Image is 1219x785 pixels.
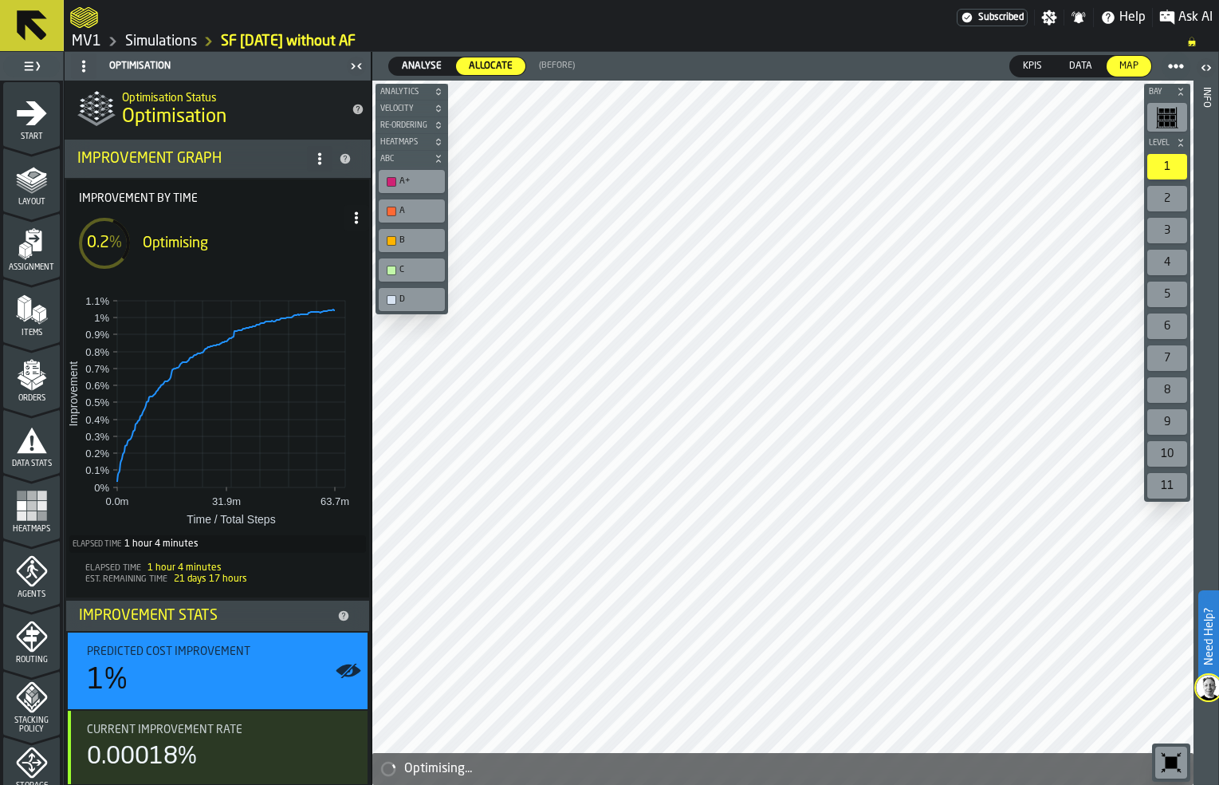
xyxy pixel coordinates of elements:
[87,743,197,771] div: 0.00018%
[978,12,1024,23] span: Subscribed
[1201,84,1212,781] div: Info
[1144,135,1190,151] button: button-
[1147,345,1187,371] div: 7
[957,9,1028,26] a: link-to-/wh/i/3ccf57d1-1e0c-4a81-a3bb-c2011c5f0d50/settings/billing
[1178,8,1213,27] span: Ask AI
[3,525,60,534] span: Heatmaps
[212,495,241,507] text: 31.9m
[376,255,448,285] div: button-toolbar-undefined
[67,361,80,427] text: Improvement
[1035,10,1064,26] label: button-toggle-Settings
[382,173,442,190] div: A+
[70,32,1213,51] nav: Breadcrumb
[3,394,60,403] span: Orders
[1107,56,1151,77] div: thumb
[187,513,275,526] text: Time / Total Steps
[389,57,454,75] div: thumb
[382,203,442,219] div: A
[70,3,98,32] a: logo-header
[1144,470,1190,502] div: button-toolbar-undefined
[1119,8,1146,27] span: Help
[143,235,331,252] div: Optimising
[1195,55,1217,84] label: button-toggle-Open
[87,645,250,658] span: Predicted Cost Improvement
[3,460,60,468] span: Data Stats
[3,540,60,604] li: menu Agents
[85,396,109,408] text: 0.5%
[109,61,171,72] span: Optimisation
[376,151,448,167] button: button-
[87,235,109,251] span: 0.2
[1113,59,1145,73] span: Map
[377,155,431,164] span: ABC
[68,711,368,784] div: stat-Current Improvement Rate
[94,482,109,494] text: 0%
[1200,592,1217,681] label: Need Help?
[85,564,141,573] span: Elapsed Time
[1144,374,1190,406] div: button-toolbar-undefined
[1056,56,1105,77] div: thumb
[376,196,448,226] div: button-toolbar-undefined
[382,232,442,249] div: B
[1152,744,1190,782] div: button-toolbar-undefined
[1063,59,1099,73] span: Data
[957,9,1028,26] div: Menu Subscription
[85,329,109,341] text: 0.9%
[1147,377,1187,403] div: 8
[320,495,349,507] text: 63.7m
[1147,282,1187,307] div: 5
[174,574,247,584] span: 21 days 17 hours
[1144,100,1190,135] div: button-toolbar-undefined
[1147,186,1187,211] div: 2
[345,57,368,76] label: button-toggle-Close me
[1144,310,1190,342] div: button-toolbar-undefined
[72,33,101,50] a: link-to-/wh/i/3ccf57d1-1e0c-4a81-a3bb-c2011c5f0d50
[1106,55,1152,77] label: button-switch-multi-Map
[456,57,525,75] div: thumb
[395,59,448,73] span: Analyse
[87,724,355,736] div: Title
[66,179,369,205] label: Title
[462,59,519,73] span: Allocate
[3,55,60,77] label: button-toggle-Toggle Full Menu
[1147,250,1187,275] div: 4
[94,312,109,324] text: 1%
[3,148,60,211] li: menu Layout
[3,409,60,473] li: menu Data Stats
[399,235,440,246] div: B
[1144,406,1190,438] div: button-toolbar-undefined
[124,538,199,550] div: 1 hour 4 minutes
[399,176,440,187] div: A+
[1147,409,1187,435] div: 9
[399,206,440,216] div: A
[147,563,222,573] span: 1 hour 4 minutes
[377,138,431,147] span: Heatmaps
[85,295,109,307] text: 1.1%
[3,329,60,337] span: Items
[1009,55,1056,77] label: button-switch-multi-KPIs
[1147,154,1187,179] div: 1
[65,81,371,138] div: title-Optimisation
[77,150,307,168] div: Improvement Graph
[404,759,1187,779] div: Optimising...
[372,753,1193,785] div: alert-Optimising...
[3,278,60,342] li: menu Items
[376,117,448,133] button: button-
[376,226,448,255] div: button-toolbar-undefined
[85,380,109,392] text: 0.6%
[1158,750,1184,775] svg: Reset zoom and position
[1147,314,1187,339] div: 6
[382,262,442,278] div: C
[1144,183,1190,215] div: button-toolbar-undefined
[1146,139,1173,148] span: Level
[85,431,109,443] text: 0.3%
[3,132,60,141] span: Start
[3,263,60,272] span: Assignment
[221,33,356,50] a: link-to-/wh/i/3ccf57d1-1e0c-4a81-a3bb-c2011c5f0d50/simulations/d29d5989-6e16-41a6-a2a9-59800eab98af
[3,590,60,599] span: Agents
[122,105,226,130] span: Optimisation
[376,101,448,116] button: button-
[399,294,440,305] div: D
[1144,438,1190,470] div: button-toolbar-undefined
